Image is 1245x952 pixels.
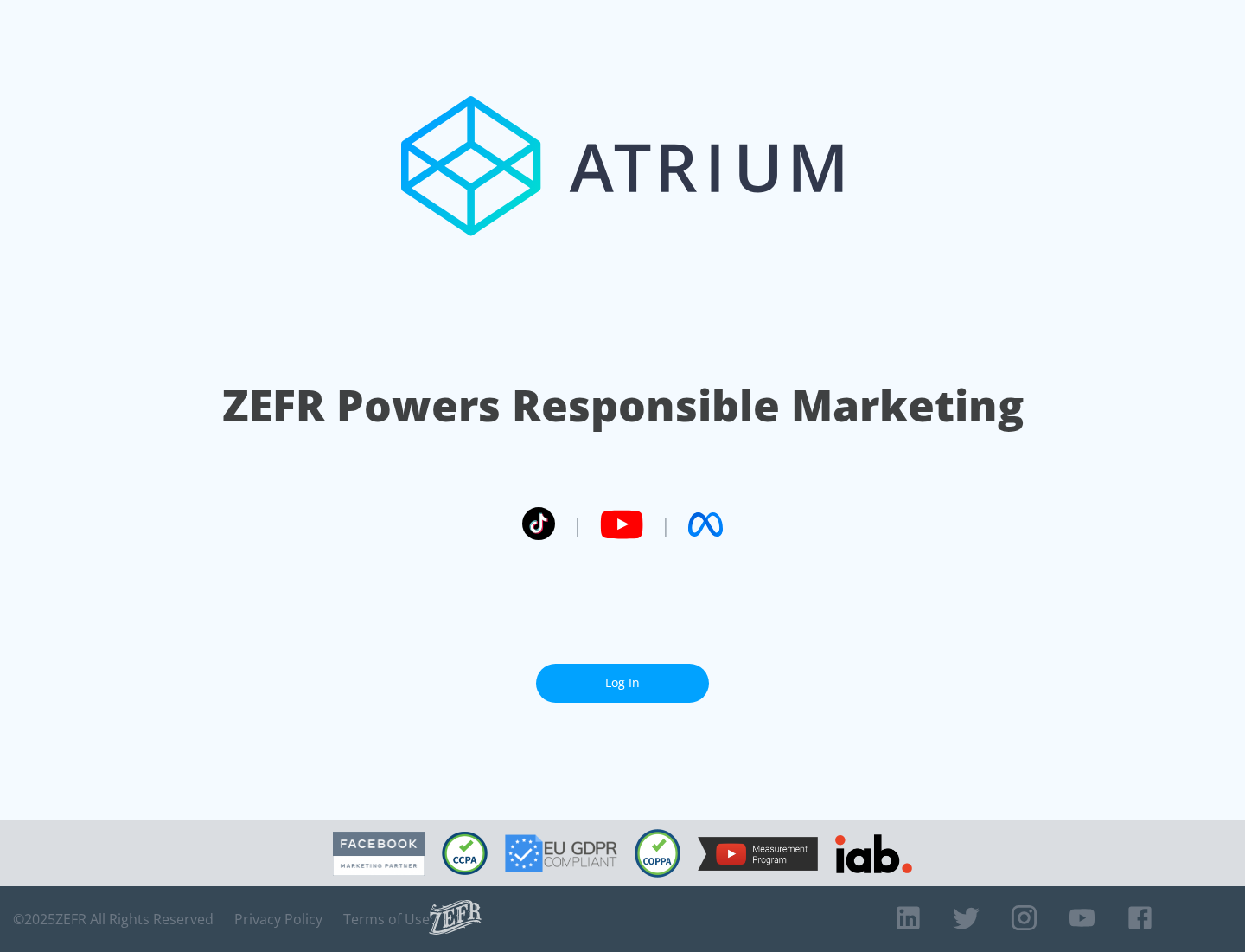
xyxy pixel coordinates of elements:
img: YouTube Measurement Program [698,837,818,871]
img: COPPA Compliant [635,829,680,878]
img: Facebook Marketing Partner [333,832,425,876]
img: GDPR Compliant [505,834,617,872]
a: Log In [536,664,709,703]
a: Privacy Policy [234,910,322,928]
img: IAB [835,834,912,873]
a: Terms of Use [343,910,430,928]
h1: ZEFR Powers Responsible Marketing [222,376,1024,435]
img: CCPA Compliant [442,832,488,875]
span: | [572,511,583,537]
span: | [661,511,671,537]
span: © 2025 ZEFR All Rights Reserved [13,910,214,928]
